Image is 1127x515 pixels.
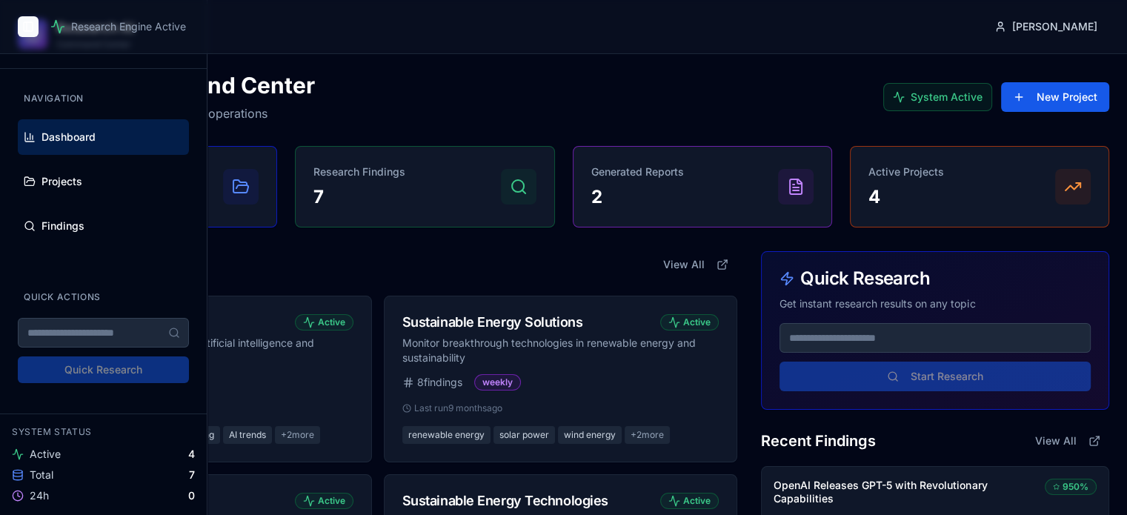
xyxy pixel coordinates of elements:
[868,185,944,209] p: 4
[275,426,320,444] span: + 2 more
[1026,428,1109,454] button: View All
[779,296,1091,311] p: Get instant research results on any topic
[41,130,96,144] span: Dashboard
[188,447,195,462] span: 4
[683,316,711,328] span: active
[911,90,983,104] span: System Active
[683,495,711,507] span: active
[313,165,405,179] p: Research Findings
[18,119,189,155] a: Dashboard
[1001,82,1109,112] button: New Project
[761,431,876,451] h2: Recent Findings
[414,402,502,414] span: Last run 9 months ago
[318,495,345,507] span: active
[71,19,186,34] span: Research Engine Active
[313,185,405,209] p: 7
[779,270,1091,288] div: Quick Research
[402,314,582,331] div: Sustainable Energy Solutions
[30,447,61,462] span: Active
[591,185,684,209] p: 2
[591,165,684,179] p: Generated Reports
[1045,479,1097,495] div: 950 %
[474,374,521,391] div: weekly
[18,285,189,309] div: Quick Actions
[18,208,189,244] a: Findings
[625,426,670,444] span: + 2 more
[654,251,737,278] button: View All
[318,316,345,328] span: active
[868,165,944,179] p: Active Projects
[417,375,462,390] span: 8 findings
[18,164,189,199] a: Projects
[402,493,608,510] div: Sustainable Energy Technologies
[30,488,49,503] span: 24h
[41,174,82,189] span: Projects
[983,12,1109,41] button: [PERSON_NAME]
[12,426,195,438] div: System Status
[41,219,84,233] span: Findings
[1012,19,1097,34] span: [PERSON_NAME]
[189,468,195,482] span: 7
[402,336,719,365] p: Monitor breakthrough technologies in renewable energy and sustainability
[774,479,1035,505] h4: OpenAI Releases GPT-5 with Revolutionary Capabilities
[493,426,555,444] span: solar power
[223,426,272,444] span: AI trends
[402,426,491,444] span: renewable energy
[558,426,622,444] span: wind energy
[30,468,53,482] span: Total
[18,87,189,110] div: Navigation
[188,488,195,503] span: 0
